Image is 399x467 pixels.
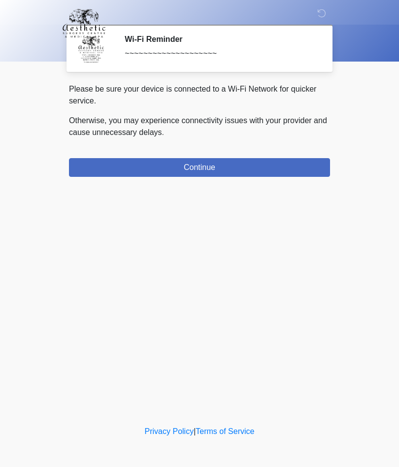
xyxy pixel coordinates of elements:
[59,7,109,39] img: Aesthetic Surgery Centre, PLLC Logo
[69,115,330,138] p: Otherwise, you may experience connectivity issues with your provider and cause unnecessary delays
[69,158,330,177] button: Continue
[125,48,315,60] div: ~~~~~~~~~~~~~~~~~~~~
[76,34,106,64] img: Agent Avatar
[145,427,194,435] a: Privacy Policy
[196,427,254,435] a: Terms of Service
[162,128,164,136] span: .
[69,83,330,107] p: Please be sure your device is connected to a Wi-Fi Network for quicker service.
[194,427,196,435] a: |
